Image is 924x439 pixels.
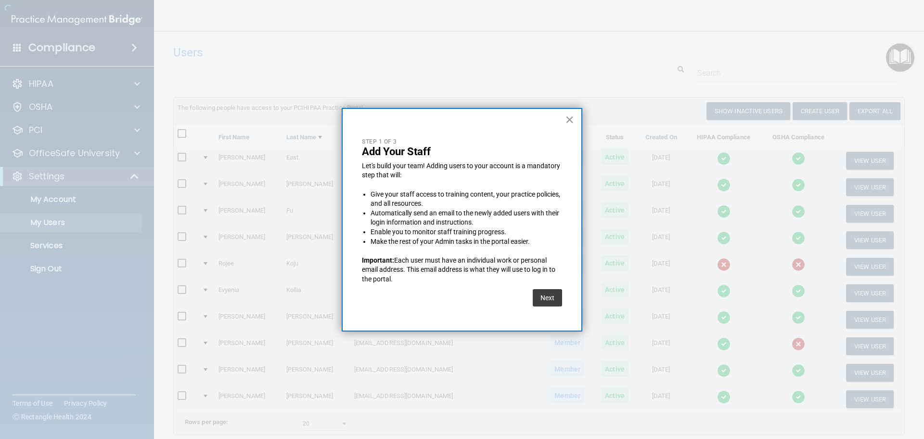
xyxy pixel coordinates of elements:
[371,209,562,227] li: Automatically send an email to the newly added users with their login information and instructions.
[362,138,562,146] p: Step 1 of 3
[362,161,562,180] p: Let's build your team! Adding users to your account is a mandatory step that will:
[362,146,562,158] p: Add Your Staff
[371,227,562,237] li: Enable you to monitor staff training progress.
[533,289,562,306] button: Next
[362,256,394,264] strong: Important:
[371,190,562,209] li: Give your staff access to training content, your practice policies, and all resources.
[362,256,557,283] span: Each user must have an individual work or personal email address. This email address is what they...
[371,237,562,247] li: Make the rest of your Admin tasks in the portal easier.
[757,371,912,409] iframe: Drift Widget Chat Controller
[565,112,574,127] button: Close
